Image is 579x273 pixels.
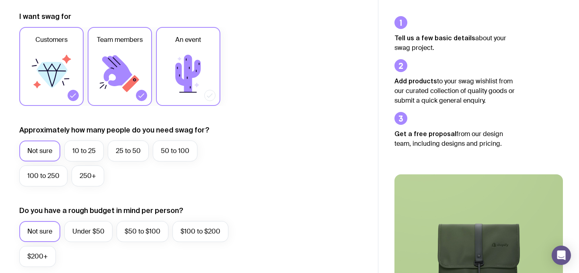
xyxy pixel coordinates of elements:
[19,221,60,242] label: Not sure
[19,246,56,267] label: $200+
[64,141,104,161] label: 10 to 25
[108,141,149,161] label: 25 to 50
[97,35,143,45] span: Team members
[394,34,475,41] strong: Tell us a few basic details
[394,76,515,105] p: to your swag wishlist from our curated collection of quality goods or submit a quick general enqu...
[19,125,209,135] label: Approximately how many people do you need swag for?
[19,12,71,21] label: I want swag for
[64,221,113,242] label: Under $50
[394,77,437,85] strong: Add products
[394,130,456,137] strong: Get a free proposal
[19,141,60,161] label: Not sure
[175,35,201,45] span: An event
[394,33,515,53] p: about your swag project.
[19,165,68,186] label: 100 to 250
[153,141,197,161] label: 50 to 100
[72,165,104,186] label: 250+
[19,206,183,215] label: Do you have a rough budget in mind per person?
[172,221,228,242] label: $100 to $200
[117,221,168,242] label: $50 to $100
[552,246,571,265] div: Open Intercom Messenger
[35,35,68,45] span: Customers
[394,129,515,149] p: from our design team, including designs and pricing.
